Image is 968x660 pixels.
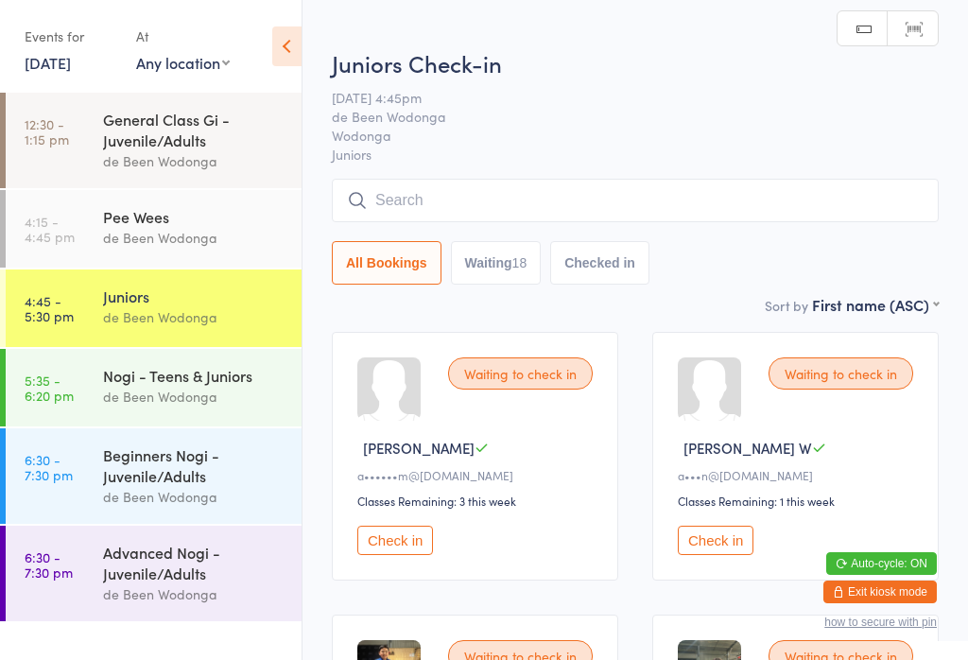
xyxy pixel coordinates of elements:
[678,467,919,483] div: a•••n@[DOMAIN_NAME]
[103,486,285,508] div: de Been Wodonga
[103,206,285,227] div: Pee Wees
[357,467,598,483] div: a••••••m@[DOMAIN_NAME]
[332,241,441,285] button: All Bookings
[826,552,937,575] button: Auto-cycle: ON
[512,255,527,270] div: 18
[332,126,909,145] span: Wodonga
[357,526,433,555] button: Check in
[550,241,649,285] button: Checked in
[103,306,285,328] div: de Been Wodonga
[25,452,73,482] time: 6:30 - 7:30 pm
[6,428,302,524] a: 6:30 -7:30 pmBeginners Nogi - Juvenile/Adultsde Been Wodonga
[678,493,919,509] div: Classes Remaining: 1 this week
[812,294,939,315] div: First name (ASC)
[451,241,542,285] button: Waiting18
[25,52,71,73] a: [DATE]
[103,444,285,486] div: Beginners Nogi - Juvenile/Adults
[25,373,74,403] time: 5:35 - 6:20 pm
[448,357,593,390] div: Waiting to check in
[25,21,117,52] div: Events for
[683,438,812,458] span: [PERSON_NAME] W
[103,227,285,249] div: de Been Wodonga
[678,526,753,555] button: Check in
[6,93,302,188] a: 12:30 -1:15 pmGeneral Class Gi - Juvenile/Adultsde Been Wodonga
[332,88,909,107] span: [DATE] 4:45pm
[824,616,937,629] button: how to secure with pin
[103,583,285,605] div: de Been Wodonga
[6,526,302,621] a: 6:30 -7:30 pmAdvanced Nogi - Juvenile/Adultsde Been Wodonga
[363,438,475,458] span: [PERSON_NAME]
[136,21,230,52] div: At
[25,549,73,580] time: 6:30 - 7:30 pm
[25,214,75,244] time: 4:15 - 4:45 pm
[103,542,285,583] div: Advanced Nogi - Juvenile/Adults
[6,269,302,347] a: 4:45 -5:30 pmJuniorsde Been Wodonga
[332,179,939,222] input: Search
[769,357,913,390] div: Waiting to check in
[357,493,598,509] div: Classes Remaining: 3 this week
[6,349,302,426] a: 5:35 -6:20 pmNogi - Teens & Juniorsde Been Wodonga
[103,150,285,172] div: de Been Wodonga
[103,386,285,408] div: de Been Wodonga
[136,52,230,73] div: Any location
[103,109,285,150] div: General Class Gi - Juvenile/Adults
[103,286,285,306] div: Juniors
[103,365,285,386] div: Nogi - Teens & Juniors
[6,190,302,268] a: 4:15 -4:45 pmPee Weesde Been Wodonga
[332,107,909,126] span: de Been Wodonga
[332,145,939,164] span: Juniors
[332,47,939,78] h2: Juniors Check-in
[765,296,808,315] label: Sort by
[25,116,69,147] time: 12:30 - 1:15 pm
[25,293,74,323] time: 4:45 - 5:30 pm
[823,581,937,603] button: Exit kiosk mode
